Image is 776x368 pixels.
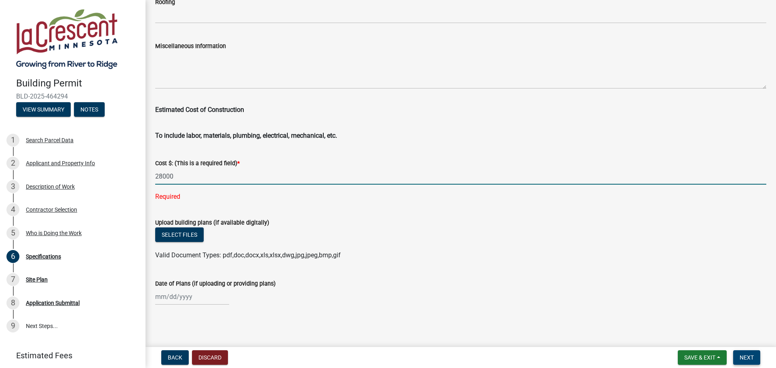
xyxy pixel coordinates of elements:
[16,93,129,100] span: BLD-2025-464294
[6,273,19,286] div: 7
[74,102,105,117] button: Notes
[155,281,276,287] label: Date of Plans (if uploading or providing plans)
[678,350,727,365] button: Save & Exit
[6,227,19,240] div: 5
[155,44,226,49] label: Miscellaneous Information
[684,354,715,361] span: Save & Exit
[26,230,82,236] div: Who is Doing the Work
[6,320,19,332] div: 9
[6,347,133,364] a: Estimated Fees
[16,78,139,89] h4: Building Permit
[26,300,80,306] div: Application Submittal
[155,192,766,202] div: Required
[6,134,19,147] div: 1
[155,288,229,305] input: mm/dd/yyyy
[26,184,75,189] div: Description of Work
[26,160,95,166] div: Applicant and Property Info
[733,350,760,365] button: Next
[6,297,19,309] div: 8
[6,180,19,193] div: 3
[155,227,204,242] button: Select files
[6,203,19,216] div: 4
[26,254,61,259] div: Specifications
[155,132,337,139] b: To include labor, materials, plumbing, electrical, mechanical, etc.
[155,251,341,259] span: Valid Document Types: pdf,doc,docx,xls,xlsx,dwg,jpg,jpeg,bmp,gif
[26,277,48,282] div: Site Plan
[155,106,244,114] span: Estimated Cost of Construction
[16,107,71,113] wm-modal-confirm: Summary
[6,250,19,263] div: 6
[168,354,182,361] span: Back
[155,161,240,166] label: Cost $: (This is a required field)
[74,107,105,113] wm-modal-confirm: Notes
[161,350,189,365] button: Back
[155,220,269,226] label: Upload building plans (if available digitally)
[16,8,118,69] img: City of La Crescent, Minnesota
[26,207,77,212] div: Contractor Selection
[26,137,74,143] div: Search Parcel Data
[192,350,228,365] button: Discard
[6,157,19,170] div: 2
[740,354,754,361] span: Next
[16,102,71,117] button: View Summary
